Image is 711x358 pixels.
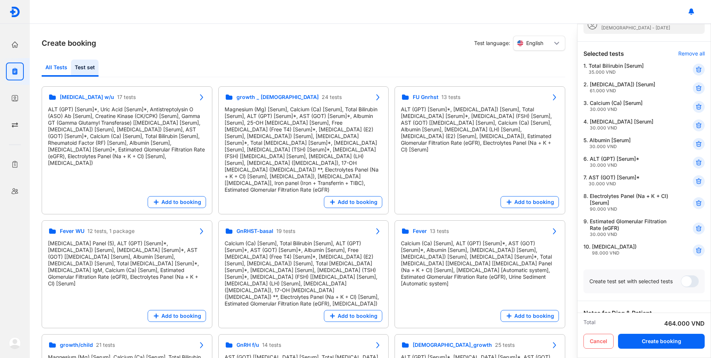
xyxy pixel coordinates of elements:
div: 464.000 VND [664,319,705,328]
div: 35.000 VND [589,69,644,75]
button: Add to booking [501,310,559,322]
span: 14 tests [262,342,281,348]
div: 10. [583,243,675,256]
div: 3. [583,100,675,112]
div: Estimated Glomerular Filtration Rate (eGFR) [590,218,675,237]
button: Add to booking [148,310,206,322]
span: [MEDICAL_DATA] w/u [60,94,114,100]
div: ALT (GPT) [Serum]*, [MEDICAL_DATA]) [Serum], Total [MEDICAL_DATA] [Serum]*, [MEDICAL_DATA] (FSH) ... [401,106,559,153]
button: Add to booking [324,310,382,322]
span: Add to booking [161,199,201,205]
div: Remove all [678,50,705,57]
div: Selected tests [583,49,624,58]
div: ALT (GPT) [Serum]*, Uric Acid [Serum]*, Antistreptolysin O (ASO) Ab [Serum], Creatine Kinase (CK/... [48,106,206,166]
div: Notes for Diag & Patient [583,309,705,317]
div: 30.000 VND [590,106,643,112]
div: Electrolytes Panel (Na + K + Cl) [Serum] [590,193,675,212]
div: Calcium (Ca) [Serum], Total Bilirubin [Serum], ALT (GPT) [Serum]*, AST (GOT) [Serum]*, Albumin [S... [225,240,383,307]
img: logo [9,6,20,17]
span: Add to booking [338,199,377,205]
div: [MEDICAL_DATA]) [Serum] [590,81,655,94]
span: 24 tests [322,94,342,100]
div: Test set [71,60,99,77]
span: FU Gnrhst [413,94,438,100]
div: All Tests [42,60,71,77]
span: 12 tests, 1 package [87,228,135,234]
div: Magnesium (Mg) [Serum], Calcium (Ca) [Serum], Total Bilirubin [Serum], ALT (GPT) [Serum]*, AST (G... [225,106,383,193]
div: Albumin [Serum] [589,137,631,150]
div: Calcium (Ca) [Serum] [590,100,643,112]
div: 30.000 VND [590,231,675,237]
div: 30.000 VND [589,144,631,150]
span: Fever WU [60,228,84,234]
span: Add to booking [161,313,201,319]
button: Add to booking [324,196,382,208]
button: Add to booking [501,196,559,208]
button: Cancel [583,334,614,349]
div: 30.000 VND [589,181,640,187]
div: 7. [583,174,675,187]
div: [MEDICAL_DATA] [Serum] [590,118,653,131]
span: growth _ [DEMOGRAPHIC_DATA] [237,94,319,100]
button: Create booking [618,334,705,349]
span: 13 tests [430,228,449,234]
button: Add to booking [148,196,206,208]
span: Add to booking [338,313,377,319]
div: [DEMOGRAPHIC_DATA] - [DATE] [601,25,670,31]
div: Total Bilirubin [Serum] [589,63,644,75]
span: Add to booking [514,199,554,205]
div: 90.000 VND [590,206,675,212]
div: 9. [583,218,675,237]
div: 2. [583,81,675,94]
span: Add to booking [514,313,554,319]
div: 98.000 VND [592,250,637,256]
div: 6. [583,156,675,168]
div: [MEDICAL_DATA]) [592,243,637,256]
img: logo [9,337,21,349]
h3: Create booking [42,38,96,48]
div: 30.000 VND [590,125,653,131]
div: AST (GOT) [Serum]* [589,174,640,187]
div: Test language: [474,36,565,51]
div: [MEDICAL_DATA] Panel (5), ALT (GPT) [Serum]*, [MEDICAL_DATA]) [Serum], [MEDICAL_DATA] [Serum]*, A... [48,240,206,287]
span: 19 tests [276,228,295,234]
span: GnRH f/u [237,342,259,348]
span: 17 tests [117,94,136,100]
div: 1. [583,63,675,75]
span: [DEMOGRAPHIC_DATA]_growth [413,342,492,348]
div: Calcium (Ca) [Serum], ALT (GPT) [Serum]*, AST (GOT) [Serum]*, Albumin [Serum], [MEDICAL_DATA]) [S... [401,240,559,287]
div: ALT (GPT) [Serum]* [590,156,639,168]
span: growth/child [60,342,93,348]
div: 4. [583,118,675,131]
span: GnRHST-basal [237,228,273,234]
div: 5. [583,137,675,150]
span: 21 tests [96,342,115,348]
span: English [526,40,543,47]
div: 61.000 VND [590,88,655,94]
div: 30.000 VND [590,162,639,168]
span: 25 tests [495,342,515,348]
span: 13 tests [441,94,460,100]
div: 8. [583,193,675,212]
span: Fever [413,228,427,234]
div: Create test set with selected tests [589,278,673,285]
div: Total [583,319,595,328]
